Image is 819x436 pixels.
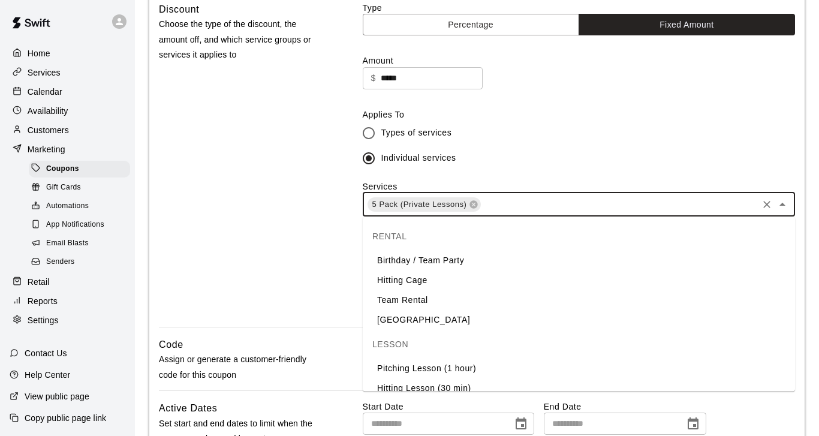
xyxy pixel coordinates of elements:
button: Choose date [509,412,533,436]
span: Automations [46,200,89,212]
li: Team Rental [363,290,795,310]
a: Automations [29,197,135,216]
a: Calendar [10,83,125,101]
span: 5 Pack (Private Lessons) [368,199,472,211]
li: Birthday / Team Party [363,251,795,270]
button: Clear [758,196,775,213]
label: Start Date [363,401,534,413]
p: View public page [25,390,89,402]
a: Services [10,64,125,82]
p: Home [28,47,50,59]
p: Reports [28,295,58,307]
button: Fixed Amount [579,14,795,36]
p: Retail [28,276,50,288]
p: Copy public page link [25,412,106,424]
a: Senders [29,253,135,272]
label: Applies To [363,109,795,121]
a: Availability [10,102,125,120]
a: Marketing [10,140,125,158]
label: End Date [544,401,706,413]
button: Choose date [681,412,705,436]
div: App Notifications [29,217,130,233]
p: Contact Us [25,347,67,359]
div: LESSON [363,330,795,359]
a: Settings [10,311,125,329]
button: Close [774,196,791,213]
label: Services [363,182,398,191]
li: Pitching Lesson (1 hour) [363,359,795,378]
a: Reports [10,292,125,310]
p: $ [371,72,376,85]
a: Email Blasts [29,234,135,253]
li: Hitting Cage [363,270,795,290]
a: Gift Cards [29,178,135,197]
div: RENTAL [363,222,795,251]
p: Customers [28,124,69,136]
a: Home [10,44,125,62]
span: Email Blasts [46,237,89,249]
span: Coupons [46,163,79,175]
a: Customers [10,121,125,139]
span: Types of services [381,127,452,139]
div: Automations [29,198,130,215]
button: Percentage [363,14,579,36]
p: Choose the type of the discount, the amount off, and which service groups or services it applies to [159,17,324,62]
div: 5 Pack (Private Lessons) [368,197,481,212]
a: App Notifications [29,216,135,234]
label: Amount [363,55,795,67]
p: Calendar [28,86,62,98]
li: [GEOGRAPHIC_DATA] [363,310,795,330]
div: Email Blasts [29,235,130,252]
p: Availability [28,105,68,117]
p: Assign or generate a customer-friendly code for this coupon [159,352,324,382]
p: Services [28,67,61,79]
div: Gift Cards [29,179,130,196]
p: Settings [28,314,59,326]
label: Type [363,2,795,14]
li: Hitting Lesson (30 min) [363,378,795,398]
p: Help Center [25,369,70,381]
p: Marketing [28,143,65,155]
h6: Active Dates [159,401,218,416]
a: Retail [10,273,125,291]
span: Gift Cards [46,182,81,194]
h6: Code [159,337,183,353]
div: Senders [29,254,130,270]
span: App Notifications [46,219,104,231]
div: Coupons [29,161,130,178]
h6: Discount [159,2,199,17]
span: Individual services [381,152,456,164]
span: Senders [46,256,75,268]
a: Coupons [29,160,135,178]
